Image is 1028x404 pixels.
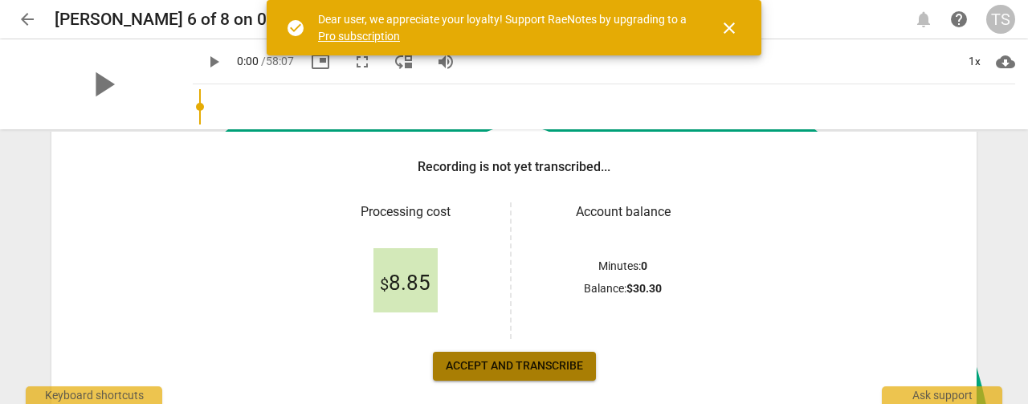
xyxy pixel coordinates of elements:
[418,157,610,177] h3: Recording is not yet transcribed...
[641,259,647,272] b: 0
[720,18,739,38] span: close
[199,47,228,76] button: Play
[944,5,973,34] a: Help
[380,275,389,294] span: $
[306,47,335,76] button: Picture in picture
[959,49,989,75] div: 1x
[380,271,430,296] span: 8.85
[394,52,414,71] span: move_down
[55,10,385,30] h2: [PERSON_NAME] 6 of 8 on 09222025_Video
[348,47,377,76] button: Fullscreen
[318,11,691,44] div: Dear user, we appreciate your loyalty! Support RaeNotes by upgrading to a
[204,52,223,71] span: play_arrow
[949,10,969,29] span: help
[237,55,259,67] span: 0:00
[311,52,330,71] span: picture_in_picture
[882,386,1002,404] div: Ask support
[431,47,460,76] button: Volume
[286,18,305,38] span: check_circle
[261,55,294,67] span: / 58:07
[996,52,1015,71] span: cloud_download
[710,9,749,47] button: Close
[598,258,647,275] p: Minutes :
[433,352,596,381] button: Accept and transcribe
[986,5,1015,34] button: TS
[18,10,37,29] span: arrow_back
[82,63,124,105] span: play_arrow
[26,386,162,404] div: Keyboard shortcuts
[436,52,455,71] span: volume_up
[584,280,662,297] p: Balance :
[626,282,662,295] b: $ 30.30
[390,47,418,76] button: View player as separate pane
[531,202,715,222] h3: Account balance
[353,52,372,71] span: fullscreen
[318,30,400,43] a: Pro subscription
[313,202,497,222] h3: Processing cost
[446,358,583,374] span: Accept and transcribe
